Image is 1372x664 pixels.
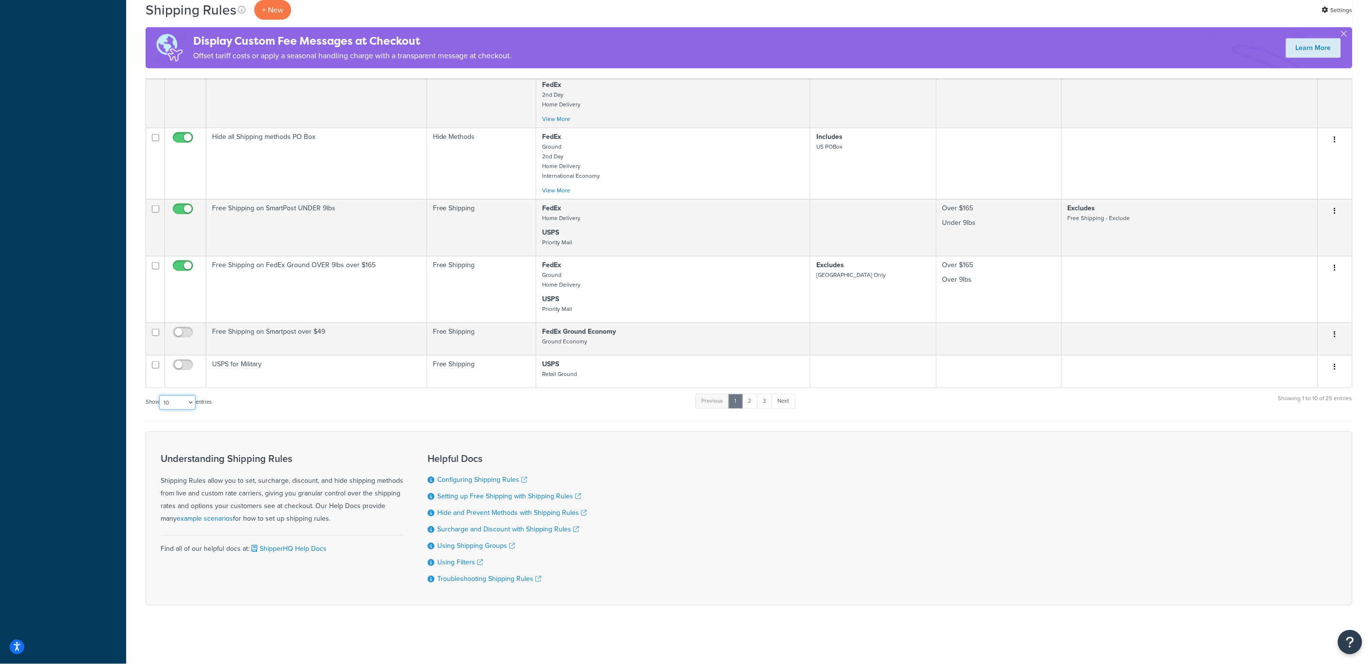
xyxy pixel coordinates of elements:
[816,260,844,270] strong: Excludes
[437,492,581,502] a: Setting up Free Shipping with Shipping Rules
[542,142,600,180] small: Ground 2nd Day Home Delivery International Economy
[728,394,743,409] a: 1
[427,199,536,256] td: Free Shipping
[428,454,587,464] h3: Helpful Docs
[942,275,1056,285] p: Over 9lbs
[542,294,559,304] strong: USPS
[542,370,577,378] small: Retail Ground
[542,203,561,213] strong: FedEx
[206,199,427,256] td: Free Shipping on SmartPost UNDER 9lbs
[542,305,572,313] small: Priority Mail
[757,394,773,409] a: 3
[695,394,729,409] a: Previous
[542,271,580,289] small: Ground Home Delivery
[1068,214,1130,222] small: Free Shipping - Exclude
[427,42,536,128] td: Surcharge
[193,49,512,63] p: Offset tariff costs or apply a seasonal handling charge with a transparent message at checkout.
[1286,38,1341,58] a: Learn More
[542,227,559,238] strong: USPS
[542,359,559,369] strong: USPS
[146,27,193,68] img: duties-banner-06bc72dcb5fe05cb3f9472aba00be2ae8eb53ab6f0d8bb03d382ba314ac3c341.png
[542,90,580,109] small: 2nd Day Home Delivery
[742,394,758,409] a: 2
[146,0,236,19] h1: Shipping Rules
[542,214,580,222] small: Home Delivery
[937,256,1062,323] td: Over $165
[161,535,403,556] div: Find all of our helpful docs at:
[542,80,561,90] strong: FedEx
[816,271,886,279] small: [GEOGRAPHIC_DATA] Only
[427,355,536,388] td: Free Shipping
[206,42,427,128] td: [US_STATE] 70+ lbs
[542,115,570,123] a: View More
[1338,630,1362,654] button: Open Resource Center
[1278,393,1353,414] div: Showing 1 to 10 of 25 entries
[816,142,843,151] small: US POBox
[1322,3,1353,17] a: Settings
[427,323,536,355] td: Free Shipping
[437,525,579,535] a: Surcharge and Discount with Shipping Rules
[249,544,327,554] a: ShipperHQ Help Docs
[437,541,515,551] a: Using Shipping Groups
[542,260,561,270] strong: FedEx
[177,514,233,524] a: example scenarios
[437,574,541,584] a: Troubleshooting Shipping Rules
[206,256,427,323] td: Free Shipping on FedEx Ground OVER 9lbs over $165
[427,128,536,199] td: Hide Methods
[816,132,843,142] strong: Includes
[193,33,512,49] h4: Display Custom Fee Messages at Checkout
[542,132,561,142] strong: FedEx
[542,337,587,346] small: Ground Economy
[206,355,427,388] td: USPS for Military
[161,454,403,464] h3: Understanding Shipping Rules
[437,475,527,485] a: Configuring Shipping Rules
[937,199,1062,256] td: Over $165
[542,238,572,247] small: Priority Mail
[937,42,1062,128] td: over 70lbs
[437,508,587,518] a: Hide and Prevent Methods with Shipping Rules
[206,323,427,355] td: Free Shipping on Smartpost over $49
[772,394,795,409] a: Next
[161,454,403,526] div: Shipping Rules allow you to set, surcharge, discount, and hide shipping methods from live and cus...
[542,326,616,337] strong: FedEx Ground Economy
[159,395,196,410] select: Showentries
[1068,203,1095,213] strong: Excludes
[206,128,427,199] td: Hide all Shipping methods PO Box
[427,256,536,323] td: Free Shipping
[437,558,483,568] a: Using Filters
[542,186,570,195] a: View More
[146,395,212,410] label: Show entries
[942,218,1056,228] p: Under 9lbs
